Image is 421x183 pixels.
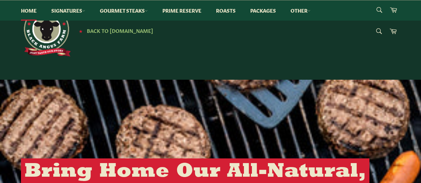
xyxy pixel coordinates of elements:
[21,7,71,56] img: Roseda Beef
[244,0,283,21] a: Packages
[14,0,43,21] a: Home
[284,0,317,21] a: Other
[45,0,92,21] a: Signatures
[93,0,154,21] a: Gourmet Steaks
[79,28,83,34] span: ★
[156,0,208,21] a: Prime Reserve
[76,28,153,34] a: ★ Back to [DOMAIN_NAME]
[209,0,242,21] a: Roasts
[87,27,153,34] span: Back to [DOMAIN_NAME]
